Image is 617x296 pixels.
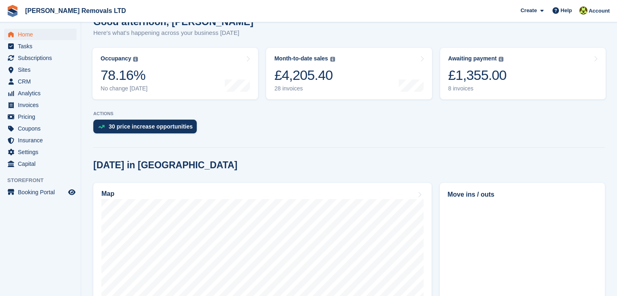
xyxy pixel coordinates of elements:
img: icon-info-grey-7440780725fd019a000dd9b08b2336e03edf1995a4989e88bcd33f0948082b44.svg [499,57,503,62]
a: menu [4,64,77,75]
img: stora-icon-8386f47178a22dfd0bd8f6a31ec36ba5ce8667c1dd55bd0f319d3a0aa187defe.svg [6,5,19,17]
span: Insurance [18,135,67,146]
div: £1,355.00 [448,67,507,84]
a: Month-to-date sales £4,205.40 28 invoices [266,48,432,99]
div: 8 invoices [448,85,507,92]
div: 78.16% [101,67,148,84]
a: menu [4,88,77,99]
span: Account [589,7,610,15]
span: Subscriptions [18,52,67,64]
div: 28 invoices [274,85,335,92]
h2: [DATE] in [GEOGRAPHIC_DATA] [93,160,237,171]
span: CRM [18,76,67,87]
a: menu [4,76,77,87]
span: Invoices [18,99,67,111]
div: Occupancy [101,55,131,62]
a: menu [4,29,77,40]
span: Sites [18,64,67,75]
img: icon-info-grey-7440780725fd019a000dd9b08b2336e03edf1995a4989e88bcd33f0948082b44.svg [133,57,138,62]
a: menu [4,41,77,52]
span: Settings [18,146,67,158]
span: Coupons [18,123,67,134]
div: Awaiting payment [448,55,497,62]
a: 30 price increase opportunities [93,120,201,137]
p: ACTIONS [93,111,605,116]
span: Create [520,6,537,15]
span: Tasks [18,41,67,52]
a: [PERSON_NAME] Removals LTD [22,4,129,17]
a: Occupancy 78.16% No change [DATE] [92,48,258,99]
h2: Move ins / outs [447,190,597,199]
a: menu [4,187,77,198]
span: Home [18,29,67,40]
div: £4,205.40 [274,67,335,84]
div: 30 price increase opportunities [109,123,193,130]
img: price_increase_opportunities-93ffe204e8149a01c8c9dc8f82e8f89637d9d84a8eef4429ea346261dce0b2c0.svg [98,125,105,129]
span: Capital [18,158,67,169]
span: Storefront [7,176,81,184]
img: icon-info-grey-7440780725fd019a000dd9b08b2336e03edf1995a4989e88bcd33f0948082b44.svg [330,57,335,62]
a: menu [4,146,77,158]
a: menu [4,52,77,64]
a: menu [4,99,77,111]
span: Analytics [18,88,67,99]
p: Here's what's happening across your business [DATE] [93,28,254,38]
h2: Map [101,190,114,197]
span: Booking Portal [18,187,67,198]
a: Awaiting payment £1,355.00 8 invoices [440,48,606,99]
div: Month-to-date sales [274,55,328,62]
span: Help [561,6,572,15]
a: menu [4,123,77,134]
a: menu [4,135,77,146]
a: menu [4,111,77,122]
span: Pricing [18,111,67,122]
img: Sean Glenn [579,6,587,15]
a: menu [4,158,77,169]
a: Preview store [67,187,77,197]
div: No change [DATE] [101,85,148,92]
